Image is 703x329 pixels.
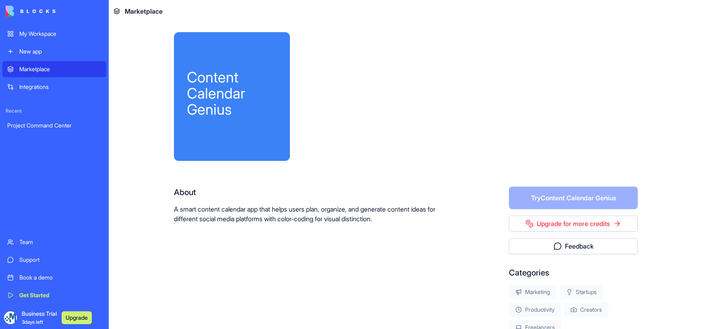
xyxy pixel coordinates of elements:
div: My Workspace [19,30,101,38]
span: Recent [2,108,106,114]
div: Support [19,256,101,264]
div: Categories [509,267,638,278]
img: logo [6,6,56,17]
a: New app [2,43,106,60]
a: Team [2,234,106,250]
span: 3 days left [22,319,43,325]
div: Creators [564,302,608,317]
div: Content Calendar Genius [187,69,277,117]
div: Marketing [509,285,556,299]
a: Integrations [2,79,106,95]
span: Business Trial [22,310,57,326]
p: A smart content calendar app that helps users plan, organize, and generate content ideas for diff... [174,204,457,224]
span: Marketplace [125,6,163,16]
a: Marketplace [2,61,106,77]
div: About [174,187,457,198]
a: Project Command Center [2,117,106,134]
a: Support [2,252,106,268]
div: Get Started [19,291,101,299]
a: Get Started [2,287,106,303]
button: Feedback [509,238,638,254]
div: Productivity [509,302,561,317]
div: Team [19,238,101,246]
button: Upgrade [62,311,92,324]
a: Book a demo [2,269,106,286]
div: Book a demo [19,273,101,282]
a: My Workspace [2,26,106,42]
div: Startups [560,285,603,299]
div: New app [19,47,101,56]
div: Project Command Center [7,121,101,130]
a: Upgrade for more credits [509,216,638,232]
div: Integrations [19,83,101,91]
img: ACg8ocJlmowF3-kXJK3FYdnEIfZcpQqokpcbetgEcldmBvclSnO-5hA=s96-c [4,311,17,324]
div: Marketplace [19,65,101,73]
